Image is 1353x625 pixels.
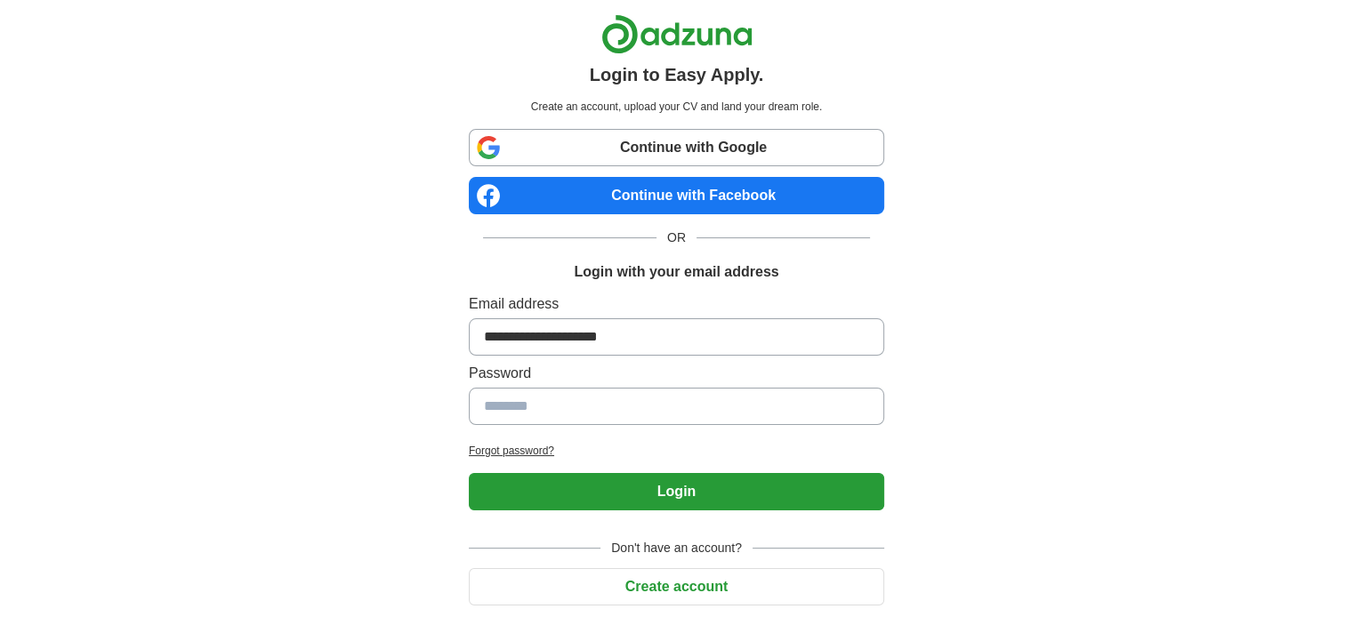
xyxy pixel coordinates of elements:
[469,473,884,510] button: Login
[469,579,884,594] a: Create account
[590,61,764,88] h1: Login to Easy Apply.
[600,539,753,557] span: Don't have an account?
[574,261,778,283] h1: Login with your email address
[469,568,884,605] button: Create account
[656,228,697,247] span: OR
[469,129,884,166] a: Continue with Google
[469,177,884,214] a: Continue with Facebook
[469,363,884,384] label: Password
[601,14,753,54] img: Adzuna logo
[469,443,884,459] a: Forgot password?
[472,99,881,115] p: Create an account, upload your CV and land your dream role.
[469,293,884,315] label: Email address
